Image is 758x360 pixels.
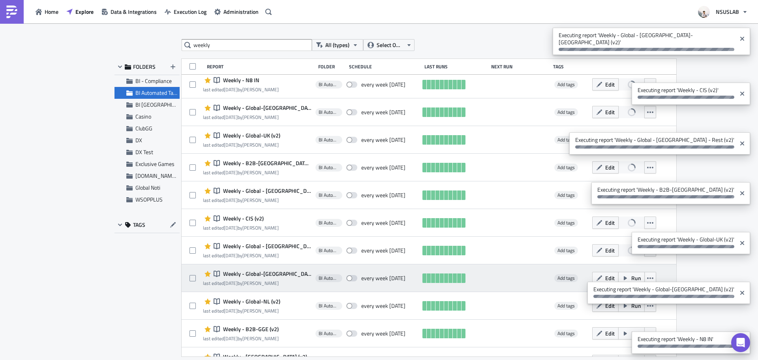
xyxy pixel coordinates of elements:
[592,217,619,229] button: Edit
[203,114,311,120] div: last edited by [PERSON_NAME]
[361,192,405,199] div: every week on Monday
[111,8,157,16] span: Data & Integrations
[605,108,615,116] span: Edit
[591,182,736,202] span: Executing report 'Weekly - B2B-[GEOGRAPHIC_DATA] (v2)'
[6,6,18,18] img: PushMetrics
[592,161,619,173] button: Edit
[221,77,259,84] span: Weekly - N8 IN
[557,81,575,88] span: Add tags
[224,307,238,315] time: 2025-04-29T17:18:44Z
[605,219,615,227] span: Edit
[736,30,748,48] button: Close
[203,225,279,231] div: last edited by [PERSON_NAME]
[62,6,98,18] button: Explore
[554,274,578,282] span: Add tags
[133,63,156,70] span: FOLDERS
[605,246,615,254] span: Edit
[224,252,238,259] time: 2025-04-29T17:19:52Z
[203,142,280,148] div: last edited by [PERSON_NAME]
[221,104,311,111] span: Weekly - Global-Ireland (v2)
[221,132,280,139] span: Weekly - Global-UK (v2)
[361,330,405,337] div: every week on Monday
[424,64,487,70] div: Last Runs
[203,280,311,286] div: last edited by [PERSON_NAME]
[592,244,619,256] button: Edit
[221,270,311,277] span: Weekly - Global-Poland (v2)
[210,6,263,18] button: Administration
[135,112,151,121] span: Casino
[587,282,736,302] span: Executing report 'Weekly - Global-[GEOGRAPHIC_DATA] (v2)'
[221,326,279,333] span: Weekly - B2B-GGE (v2)
[135,148,153,156] span: DX Test
[223,8,259,16] span: Administration
[605,329,615,337] span: Edit
[203,87,279,92] div: last edited by [PERSON_NAME]
[75,8,94,16] span: Explore
[161,6,210,18] button: Execution Log
[491,64,549,70] div: Next Run
[224,169,238,176] time: 2025-04-29T17:22:31Z
[631,302,641,310] span: Run
[45,8,58,16] span: Home
[557,247,575,254] span: Add tags
[361,81,405,88] div: every week on Monday
[736,234,748,252] button: Close
[592,300,619,312] button: Edit
[203,308,280,314] div: last edited by [PERSON_NAME]
[557,330,575,337] span: Add tags
[319,192,340,198] span: BI Automated Tableau Reporting
[319,137,340,143] span: BI Automated Tableau Reporting
[224,279,238,287] time: 2025-04-29T17:19:23Z
[554,136,578,144] span: Add tags
[554,164,578,172] span: Add tags
[736,85,748,103] button: Close
[133,221,145,228] span: TAGS
[553,28,736,55] span: Executing report 'Weekly - Global - [GEOGRAPHIC_DATA]-[GEOGRAPHIC_DATA] (v2)'
[731,333,750,352] div: Open Intercom Messenger
[618,300,645,312] button: Run
[361,109,405,116] div: every week on Monday
[361,247,405,254] div: every week on Monday
[135,77,172,85] span: BI - Compliance
[319,81,340,88] span: BI Automated Tableau Reporting
[319,109,340,115] span: BI Automated Tableau Reporting
[557,191,575,199] span: Add tags
[32,6,62,18] button: Home
[221,187,311,194] span: Weekly - Global - Canada - Rest (v2)
[224,335,238,342] time: 2025-04-29T17:18:10Z
[135,160,174,168] span: Exclusive Games
[554,219,578,227] span: Add tags
[319,247,340,254] span: BI Automated Tableau Reporting
[98,6,161,18] a: Data & Integrations
[554,247,578,254] span: Add tags
[632,232,736,252] span: Executing report 'Weekly - Global-UK (v2)'
[554,330,578,337] span: Add tags
[135,195,163,204] span: WSOPPLUS
[553,64,589,70] div: Tags
[361,275,405,282] div: every week on Monday
[605,274,615,282] span: Edit
[224,141,238,149] time: 2025-04-29T17:23:10Z
[631,274,641,282] span: Run
[632,83,736,103] span: Executing report 'Weekly - CIS (v2)'
[361,136,405,143] div: every week on Monday
[554,302,578,310] span: Add tags
[618,272,645,284] button: Run
[135,183,160,192] span: Global Noti
[557,274,575,282] span: Add tags
[736,184,748,202] button: Close
[736,134,748,153] button: Close
[221,243,311,250] span: Weekly - Global - Canada-ON (v2)
[605,302,615,310] span: Edit
[631,329,641,337] span: Run
[569,132,736,153] span: Executing report 'Weekly - Global - [GEOGRAPHIC_DATA] - Rest (v2)'
[592,327,619,339] button: Edit
[135,136,142,144] span: DX
[605,80,615,89] span: Edit
[221,215,264,222] span: Weekly - CIS (v2)
[554,81,578,89] span: Add tags
[557,108,575,116] span: Add tags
